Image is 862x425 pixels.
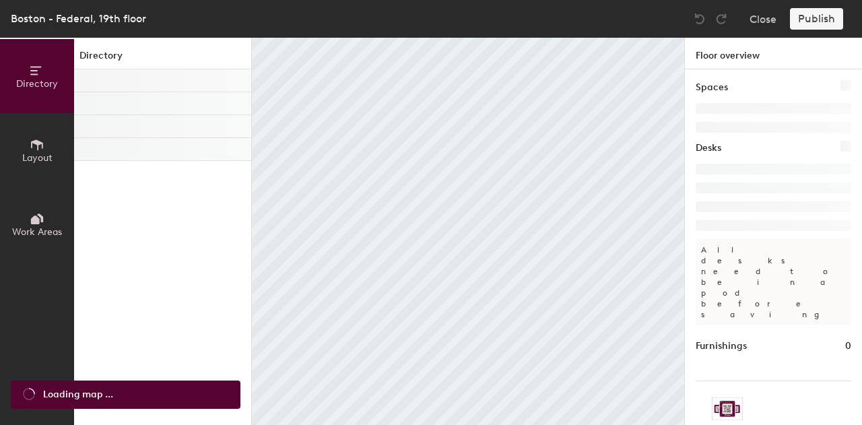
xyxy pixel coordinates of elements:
[11,10,146,27] div: Boston - Federal, 19th floor
[16,78,58,90] span: Directory
[43,387,113,402] span: Loading map ...
[696,239,851,325] p: All desks need to be in a pod before saving
[693,12,706,26] img: Undo
[22,152,53,164] span: Layout
[712,397,743,420] img: Sticker logo
[685,38,862,69] h1: Floor overview
[12,226,62,238] span: Work Areas
[696,80,728,95] h1: Spaces
[715,12,728,26] img: Redo
[74,48,251,69] h1: Directory
[696,141,721,156] h1: Desks
[696,339,747,354] h1: Furnishings
[750,8,776,30] button: Close
[845,339,851,354] h1: 0
[252,38,684,425] canvas: Map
